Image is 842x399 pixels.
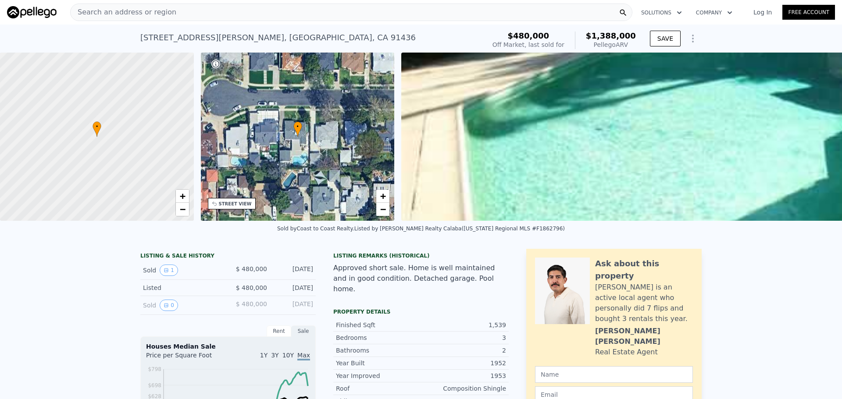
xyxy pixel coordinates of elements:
span: + [380,191,386,201]
div: Sale [291,325,316,337]
div: Bathrooms [336,346,421,355]
div: Bedrooms [336,333,421,342]
div: Listed by [PERSON_NAME] Realty Calaba ([US_STATE] Regional MLS #F1862796) [354,226,565,232]
span: $ 480,000 [236,265,267,272]
div: • [93,121,101,137]
span: • [93,123,101,131]
span: • [293,123,302,131]
span: 10Y [282,352,294,359]
button: Solutions [634,5,689,21]
a: Free Account [782,5,835,20]
div: Sold by Coast to Coast Realty . [277,226,354,232]
div: 1952 [421,359,506,367]
div: Price per Square Foot [146,351,228,365]
div: Real Estate Agent [595,347,658,357]
span: Max [297,352,310,360]
a: Log In [743,8,782,17]
div: Sold [143,265,221,276]
div: Listing Remarks (Historical) [333,252,509,259]
div: Finished Sqft [336,321,421,329]
div: [PERSON_NAME] is an active local agent who personally did 7 flips and bought 3 rentals this year. [595,282,693,324]
div: Houses Median Sale [146,342,310,351]
div: 2 [421,346,506,355]
button: Show Options [684,30,702,47]
div: Year Improved [336,371,421,380]
div: Rent [267,325,291,337]
div: [DATE] [274,283,313,292]
div: 1,539 [421,321,506,329]
div: Year Built [336,359,421,367]
div: STREET VIEW [219,201,252,207]
span: + [179,191,185,201]
span: $ 480,000 [236,300,267,307]
span: Search an address or region [71,7,176,18]
tspan: $698 [148,382,161,388]
div: Pellego ARV [586,40,636,49]
div: • [293,121,302,137]
span: 1Y [260,352,268,359]
div: Composition Shingle [421,384,506,393]
span: $480,000 [508,31,549,40]
a: Zoom out [376,203,389,216]
div: Roof [336,384,421,393]
button: SAVE [650,31,681,46]
a: Zoom out [176,203,189,216]
tspan: $798 [148,366,161,372]
div: Sold [143,300,221,311]
div: [PERSON_NAME] [PERSON_NAME] [595,326,693,347]
span: − [380,204,386,215]
div: Property details [333,308,509,315]
span: 3Y [271,352,278,359]
img: Pellego [7,6,57,18]
input: Name [535,366,693,383]
div: Listed [143,283,221,292]
div: [STREET_ADDRESS][PERSON_NAME] , [GEOGRAPHIC_DATA] , CA 91436 [140,32,416,44]
div: [DATE] [274,300,313,311]
div: [DATE] [274,265,313,276]
a: Zoom in [176,190,189,203]
span: $ 480,000 [236,284,267,291]
span: $1,388,000 [586,31,636,40]
div: LISTING & SALE HISTORY [140,252,316,261]
div: Approved short sale. Home is well maintained and in good condition. Detached garage. Pool home. [333,263,509,294]
div: 3 [421,333,506,342]
div: 1953 [421,371,506,380]
button: Company [689,5,739,21]
span: − [179,204,185,215]
div: Off Market, last sold for [492,40,564,49]
a: Zoom in [376,190,389,203]
div: Ask about this property [595,258,693,282]
button: View historical data [160,265,178,276]
button: View historical data [160,300,178,311]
